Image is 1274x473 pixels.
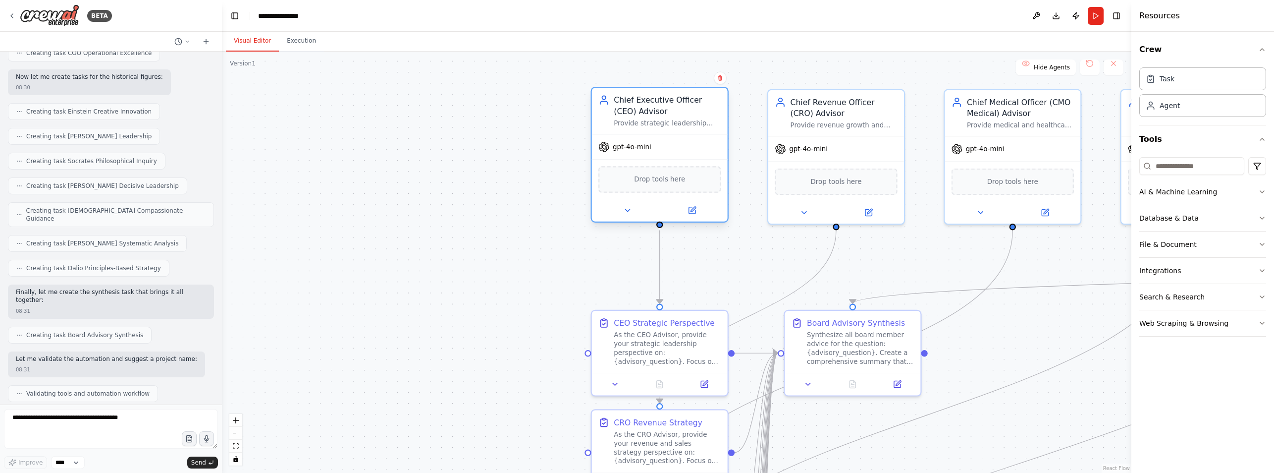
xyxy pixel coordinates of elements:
[654,230,665,303] g: Edge from 7fd798f8-a391-47b6-983a-a08fa281ce14 to c8d4e5db-9400-48b1-aff3-9a01bd87911e
[229,414,242,466] div: React Flow controls
[837,206,900,219] button: Open in side panel
[966,145,1005,154] span: gpt-4o-mini
[661,204,723,217] button: Open in side panel
[1160,101,1180,111] div: Agent
[1139,239,1197,249] div: File & Document
[987,176,1038,187] span: Drop tools here
[199,431,214,446] button: Click to speak your automation idea
[4,456,47,469] button: Improve
[87,10,112,22] div: BETA
[1139,292,1205,302] div: Search & Research
[191,459,206,467] span: Send
[1139,213,1199,223] div: Database & Data
[967,121,1074,130] div: Provide medical and healthcare strategy advice, focusing on clinical excellence, patient outcomes...
[714,71,727,84] button: Delete node
[614,95,721,117] div: Chief Executive Officer (CEO) Advisor
[735,348,778,358] g: Edge from c8d4e5db-9400-48b1-aff3-9a01bd87911e to 9ea9d827-f59b-4777-87d7-851575370c0a
[1110,9,1123,23] button: Hide right sidebar
[789,145,828,154] span: gpt-4o-mini
[614,317,715,328] div: CEO Strategic Perspective
[1139,10,1180,22] h4: Resources
[613,142,651,151] span: gpt-4o-mini
[16,355,197,363] p: Let me validate the automation and suggest a project name:
[1103,466,1130,471] a: React Flow attribution
[1139,179,1266,205] button: AI & Machine Learning
[810,176,861,187] span: Drop tools here
[187,457,218,469] button: Send
[1139,187,1217,197] div: AI & Machine Learning
[791,121,898,130] div: Provide revenue growth and sales strategy advice, focusing on customer acquisition, retention, pr...
[1139,258,1266,284] button: Integrations
[26,49,152,57] span: Creating task COO Operational Excellence
[1139,153,1266,345] div: Tools
[26,207,206,223] span: Creating task [DEMOGRAPHIC_DATA] Compassionate Guidance
[1139,310,1266,336] button: Web Scraping & Browsing
[229,414,242,427] button: zoom in
[614,119,721,128] div: Provide strategic leadership advice from a CEO perspective, focusing on vision, growth, organizat...
[26,264,161,272] span: Creating task Dalio Principles-Based Strategy
[26,108,152,116] span: Creating task Einstein Creative Innovation
[198,36,214,48] button: Start a new chat
[591,310,729,397] div: CEO Strategic PerspectiveAs the CEO Advisor, provide your strategic leadership perspective on: {a...
[807,317,905,328] div: Board Advisory Synthesis
[226,31,279,52] button: Visual Editor
[279,31,324,52] button: Execution
[16,366,30,373] div: 08:31
[16,289,206,304] p: Finally, let me create the synthesis task that brings it all together:
[944,89,1081,225] div: Chief Medical Officer (CMO Medical) AdvisorProvide medical and healthcare strategy advice, focusi...
[878,378,916,391] button: Open in side panel
[182,431,197,446] button: Upload files
[967,97,1074,119] div: Chief Medical Officer (CMO Medical) Advisor
[229,453,242,466] button: toggle interactivity
[829,378,876,391] button: No output available
[20,4,79,27] img: Logo
[1014,206,1076,219] button: Open in side panel
[784,310,921,397] div: Board Advisory SynthesisSynthesize all board member advice for the question: {advisory_question}....
[1139,125,1266,153] button: Tools
[16,84,30,91] div: 08:30
[614,331,721,366] div: As the CEO Advisor, provide your strategic leadership perspective on: {advisory_question}. Focus ...
[1139,266,1181,276] div: Integrations
[1139,232,1266,257] button: File & Document
[258,11,308,21] nav: breadcrumb
[16,73,163,81] p: Now let me create tasks for the historical figures:
[1139,205,1266,231] button: Database & Data
[18,459,43,467] span: Improve
[229,440,242,453] button: fit view
[230,59,256,67] div: Version 1
[1160,74,1174,84] div: Task
[229,427,242,440] button: zoom out
[26,182,179,190] span: Creating task [PERSON_NAME] Decisive Leadership
[807,331,914,366] div: Synthesize all board member advice for the question: {advisory_question}. Create a comprehensive ...
[614,417,702,428] div: CRO Revenue Strategy
[614,430,721,466] div: As the CRO Advisor, provide your revenue and sales strategy perspective on: {advisory_question}. ...
[791,97,898,119] div: Chief Revenue Officer (CRO) Advisor
[26,132,152,140] span: Creating task [PERSON_NAME] Leadership
[16,307,30,315] div: 08:31
[634,174,685,185] span: Drop tools here
[1139,284,1266,310] button: Search & Research
[1139,36,1266,63] button: Crew
[228,9,242,23] button: Hide left sidebar
[1139,63,1266,125] div: Crew
[767,89,905,225] div: Chief Revenue Officer (CRO) AdvisorProvide revenue growth and sales strategy advice, focusing on ...
[26,331,143,339] span: Creating task Board Advisory Synthesis
[26,390,150,398] span: Validating tools and automation workflow
[735,348,778,458] g: Edge from fb7110da-0bbb-499a-bf9e-7d06fc63b22d to 9ea9d827-f59b-4777-87d7-851575370c0a
[26,157,157,165] span: Creating task Socrates Philosophical Inquiry
[591,89,729,225] div: Chief Executive Officer (CEO) AdvisorProvide strategic leadership advice from a CEO perspective, ...
[1034,63,1070,71] span: Hide Agents
[1139,318,1228,328] div: Web Scraping & Browsing
[637,378,683,391] button: No output available
[26,239,178,247] span: Creating task [PERSON_NAME] Systematic Analysis
[685,378,723,391] button: Open in side panel
[654,230,842,403] g: Edge from 02ed568e-86e1-45d4-a3a7-07adb8866ab0 to fb7110da-0bbb-499a-bf9e-7d06fc63b22d
[1016,59,1076,75] button: Hide Agents
[170,36,194,48] button: Switch to previous chat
